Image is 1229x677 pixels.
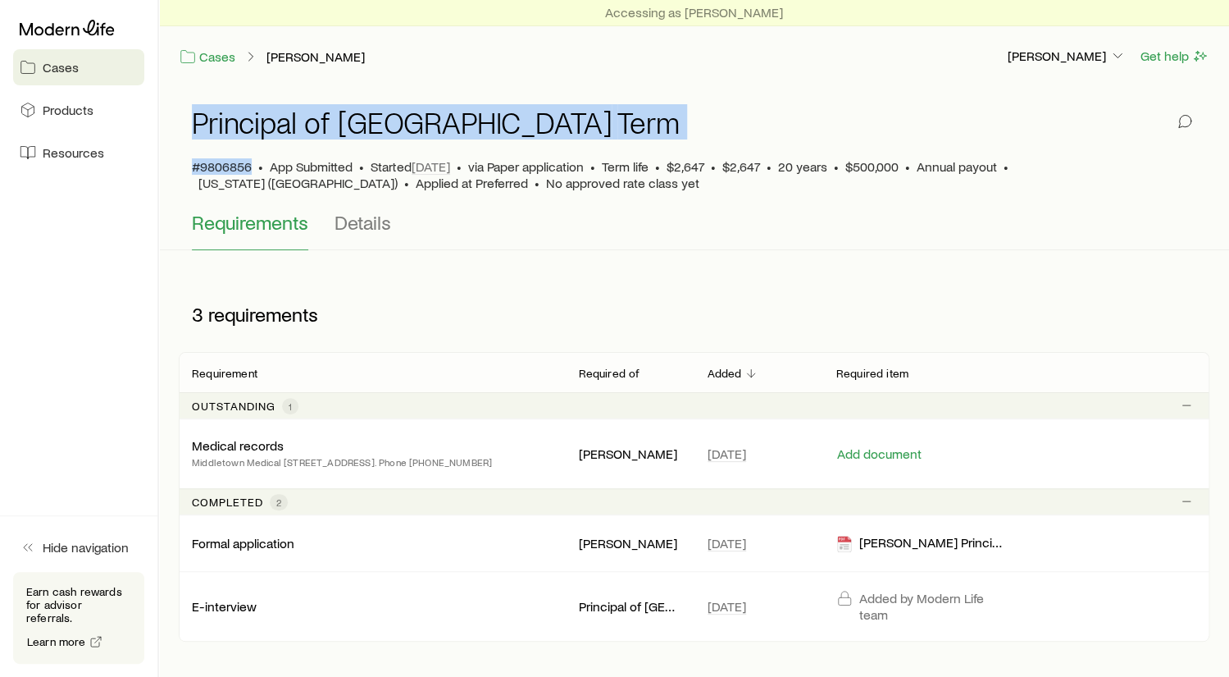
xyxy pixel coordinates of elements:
[836,367,908,380] p: Required item
[192,303,203,326] span: 3
[578,446,681,462] p: [PERSON_NAME]
[289,400,292,413] span: 1
[605,4,783,21] p: Accessing as [PERSON_NAME]
[834,158,839,175] span: •
[655,158,660,175] span: •
[266,49,366,65] a: [PERSON_NAME]
[43,102,93,118] span: Products
[578,598,681,615] p: Principal of [GEOGRAPHIC_DATA]
[404,175,409,191] span: •
[192,454,492,470] p: Middletown Medical [STREET_ADDRESS]. Phone [PHONE_NUMBER]
[602,158,649,175] span: Term life
[1140,47,1209,66] button: Get help
[708,367,742,380] p: Added
[1008,48,1126,64] p: [PERSON_NAME]
[1007,47,1127,66] button: [PERSON_NAME]
[371,158,450,175] p: Started
[845,158,899,175] span: $500,000
[708,446,746,462] span: [DATE]
[711,158,716,175] span: •
[836,446,922,462] button: Add document
[179,48,236,66] a: Cases
[468,158,584,175] span: via Paper application
[1004,158,1008,175] span: •
[836,534,1004,553] div: [PERSON_NAME] Principal App
[192,535,294,551] p: Formal application
[412,158,450,175] span: [DATE]
[258,158,263,175] span: •
[13,572,144,664] div: Earn cash rewards for advisor referrals.Learn more
[192,106,679,139] h1: Principal of [GEOGRAPHIC_DATA] Term
[276,496,281,509] span: 2
[578,535,681,551] p: [PERSON_NAME]
[198,175,398,191] span: [US_STATE] ([GEOGRAPHIC_DATA])
[192,496,263,509] p: Completed
[859,590,1004,623] p: Added by Modern Life team
[578,367,640,380] p: Required of
[270,158,353,175] span: App Submitted
[26,585,131,624] p: Earn cash rewards for advisor referrals.
[335,211,391,234] span: Details
[722,158,760,175] span: $2,647
[192,211,308,234] span: Requirements
[708,598,746,615] span: [DATE]
[667,158,704,175] span: $2,647
[708,535,746,551] span: [DATE]
[457,158,462,175] span: •
[192,598,257,615] p: E-interview
[535,175,539,191] span: •
[208,303,318,326] span: requirements
[13,135,144,171] a: Resources
[43,59,79,75] span: Cases
[192,158,252,175] span: #9806856
[13,529,144,565] button: Hide navigation
[43,144,104,161] span: Resources
[905,158,910,175] span: •
[416,175,528,191] span: Applied at Preferred
[767,158,772,175] span: •
[192,367,257,380] p: Requirement
[43,539,129,556] span: Hide navigation
[27,636,86,647] span: Learn more
[13,49,144,85] a: Cases
[778,158,827,175] span: 20 years
[192,211,1196,250] div: Application details tabs
[13,92,144,128] a: Products
[917,158,997,175] span: Annual payout
[192,437,284,454] p: Medical records
[590,158,595,175] span: •
[546,175,699,191] span: No approved rate class yet
[359,158,364,175] span: •
[192,400,275,413] p: Outstanding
